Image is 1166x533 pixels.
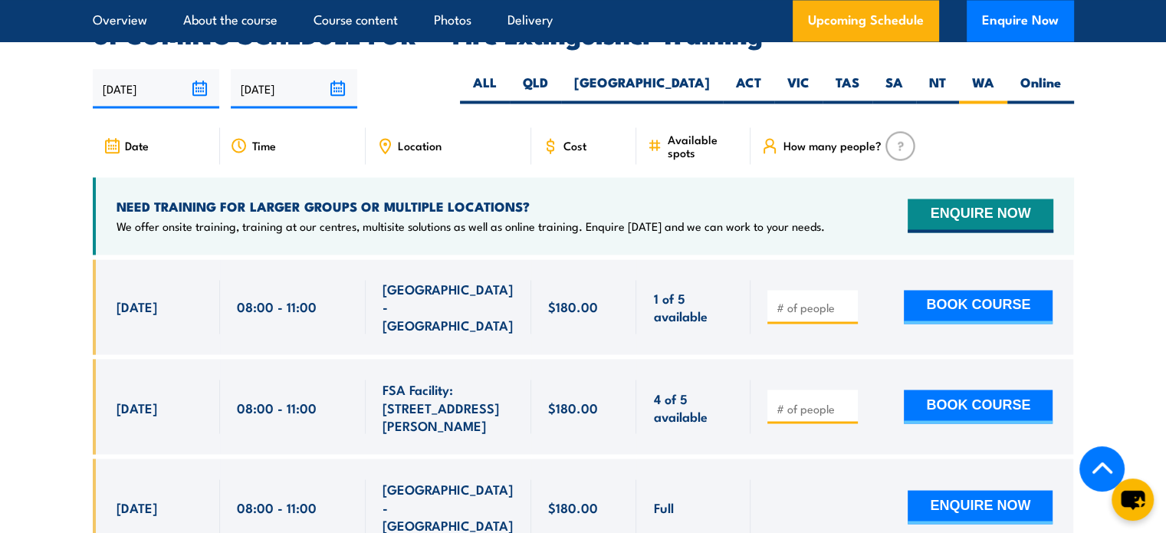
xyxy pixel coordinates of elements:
[916,74,959,104] label: NT
[237,498,317,515] span: 08:00 - 11:00
[653,289,734,325] span: 1 of 5 available
[653,389,734,425] span: 4 of 5 available
[548,398,598,416] span: $180.00
[117,198,825,215] h4: NEED TRAINING FOR LARGER GROUPS OR MULTIPLE LOCATIONS?
[398,139,442,152] span: Location
[1007,74,1074,104] label: Online
[93,69,219,108] input: From date
[904,390,1053,423] button: BOOK COURSE
[723,74,774,104] label: ACT
[872,74,916,104] label: SA
[383,479,514,533] span: [GEOGRAPHIC_DATA] - [GEOGRAPHIC_DATA]
[908,490,1053,524] button: ENQUIRE NOW
[117,298,157,315] span: [DATE]
[667,133,740,159] span: Available spots
[774,74,823,104] label: VIC
[776,400,852,416] input: # of people
[383,380,514,433] span: FSA Facility: [STREET_ADDRESS][PERSON_NAME]
[460,74,510,104] label: ALL
[653,498,673,515] span: Full
[561,74,723,104] label: [GEOGRAPHIC_DATA]
[1112,479,1154,521] button: chat-button
[125,139,149,152] span: Date
[117,498,157,515] span: [DATE]
[237,398,317,416] span: 08:00 - 11:00
[908,199,1053,232] button: ENQUIRE NOW
[510,74,561,104] label: QLD
[823,74,872,104] label: TAS
[93,23,1074,44] h2: UPCOMING SCHEDULE FOR - "Fire Extinguisher Training"
[548,498,598,515] span: $180.00
[776,300,852,315] input: # of people
[117,219,825,234] p: We offer onsite training, training at our centres, multisite solutions as well as online training...
[117,398,157,416] span: [DATE]
[548,298,598,315] span: $180.00
[383,280,514,334] span: [GEOGRAPHIC_DATA] - [GEOGRAPHIC_DATA]
[904,290,1053,324] button: BOOK COURSE
[237,298,317,315] span: 08:00 - 11:00
[783,139,881,152] span: How many people?
[231,69,357,108] input: To date
[563,139,586,152] span: Cost
[959,74,1007,104] label: WA
[252,139,276,152] span: Time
